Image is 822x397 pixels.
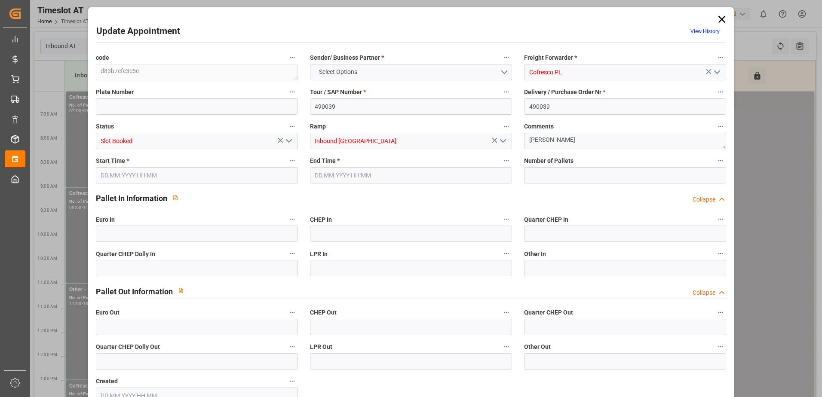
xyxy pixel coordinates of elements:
button: open menu [282,134,294,148]
button: End Time * [501,155,512,166]
span: Euro Out [96,308,120,317]
h2: Pallet Out Information [96,286,173,297]
span: Quarter CHEP In [524,215,568,224]
h2: Pallet In Information [96,192,167,204]
input: Type to search/select [96,133,298,149]
button: code [287,52,298,63]
div: Collapse [693,288,715,297]
span: Other In [524,250,546,259]
span: LPR In [310,250,328,259]
button: Created [287,376,298,387]
input: Select Freight Forwarder [524,64,726,80]
span: Quarter CHEP Dolly Out [96,342,160,351]
button: Quarter CHEP Dolly In [287,248,298,259]
button: Delivery / Purchase Order Nr * [715,86,726,98]
button: Euro In [287,214,298,225]
button: open menu [496,134,509,148]
span: Quarter CHEP Out [524,308,573,317]
span: Ramp [310,122,326,131]
span: CHEP Out [310,308,337,317]
span: LPR Out [310,342,332,351]
input: DD.MM.YYYY HH:MM [310,167,512,183]
textarea: [PERSON_NAME] [524,133,726,149]
button: Quarter CHEP Dolly Out [287,341,298,352]
button: Tour / SAP Number * [501,86,512,98]
button: LPR Out [501,341,512,352]
button: Euro Out [287,307,298,318]
button: Other Out [715,341,726,352]
button: open menu [310,64,512,80]
button: Quarter CHEP In [715,214,726,225]
span: Number of Pallets [524,156,574,165]
span: End Time [310,156,340,165]
button: Sender/ Business Partner * [501,52,512,63]
button: Comments [715,121,726,132]
span: Plate Number [96,88,134,97]
a: View History [690,28,720,34]
textarea: d83b7efe3c5e [96,64,298,80]
input: DD.MM.YYYY HH:MM [96,167,298,183]
button: Freight Forwarder * [715,52,726,63]
span: Created [96,377,118,386]
button: Quarter CHEP Out [715,307,726,318]
button: Number of Pallets [715,155,726,166]
button: open menu [710,66,723,79]
button: Plate Number [287,86,298,98]
button: Other In [715,248,726,259]
input: Type to search/select [310,133,512,149]
button: Status [287,121,298,132]
span: Freight Forwarder [524,53,577,62]
button: CHEP In [501,214,512,225]
span: Quarter CHEP Dolly In [96,250,155,259]
button: LPR In [501,248,512,259]
button: View description [173,282,189,299]
span: Delivery / Purchase Order Nr [524,88,605,97]
span: Other Out [524,342,551,351]
button: View description [167,189,184,206]
span: Start Time [96,156,129,165]
span: code [96,53,109,62]
button: Ramp [501,121,512,132]
span: Select Options [315,67,362,76]
div: Collapse [693,195,715,204]
span: Comments [524,122,554,131]
span: Euro In [96,215,115,224]
span: Status [96,122,114,131]
h2: Update Appointment [96,24,180,38]
button: Start Time * [287,155,298,166]
span: Sender/ Business Partner [310,53,384,62]
span: Tour / SAP Number [310,88,366,97]
button: CHEP Out [501,307,512,318]
span: CHEP In [310,215,332,224]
